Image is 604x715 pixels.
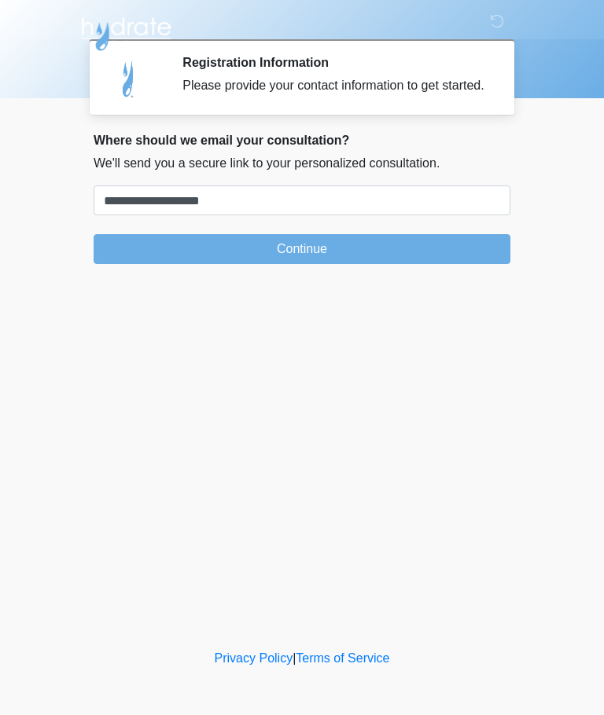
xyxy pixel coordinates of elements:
[182,76,487,95] div: Please provide your contact information to get started.
[78,12,174,52] img: Hydrate IV Bar - Arcadia Logo
[296,651,389,665] a: Terms of Service
[215,651,293,665] a: Privacy Policy
[94,154,510,173] p: We'll send you a secure link to your personalized consultation.
[94,133,510,148] h2: Where should we email your consultation?
[105,55,153,102] img: Agent Avatar
[293,651,296,665] a: |
[94,234,510,264] button: Continue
